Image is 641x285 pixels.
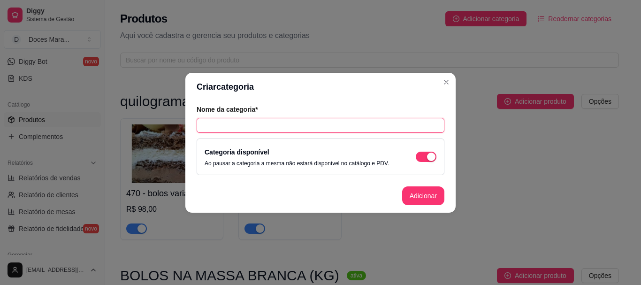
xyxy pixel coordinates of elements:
label: Categoria disponível [205,148,269,156]
article: Nome da categoria* [197,105,444,114]
header: Criar categoria [185,73,456,101]
p: Ao pausar a categoria a mesma não estará disponível no catálogo e PDV. [205,160,389,167]
button: Adicionar [402,186,444,205]
button: Close [439,75,454,90]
